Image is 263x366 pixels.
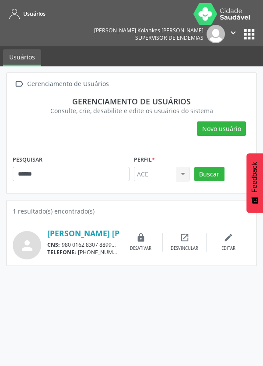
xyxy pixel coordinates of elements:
[23,10,46,17] span: Usuários
[47,228,175,238] a: [PERSON_NAME] [PERSON_NAME]
[47,249,119,256] div: [PHONE_NUMBER]
[136,233,146,242] i: lock
[221,245,235,252] div: Editar
[19,238,35,253] i: person
[130,245,151,252] div: Desativar
[194,167,224,182] button: Buscar
[47,241,119,249] div: 980 0162 8307 8899 083.938.656-70
[19,97,244,106] div: Gerenciamento de usuários
[13,78,25,90] i: 
[202,124,241,133] span: Novo usuário
[19,106,244,115] div: Consulte, crie, desabilite e edite os usuários do sistema
[242,27,257,42] button: apps
[47,241,60,249] span: CNS:
[246,153,263,213] button: Feedback - Mostrar pesquisa
[3,49,41,66] a: Usuários
[171,245,198,252] div: Desvincular
[47,249,76,256] span: TELEFONE:
[197,121,246,136] button: Novo usuário
[13,207,250,216] div: 1 resultado(s) encontrado(s)
[94,27,203,34] div: [PERSON_NAME] Kolankes [PERSON_NAME]
[135,34,203,41] span: Supervisor de Endemias
[25,78,110,90] div: Gerenciamento de Usuários
[180,233,189,242] i: open_in_new
[224,233,233,242] i: edit
[228,28,238,38] i: 
[207,25,225,43] img: img
[13,78,110,90] a:  Gerenciamento de Usuários
[13,153,42,167] label: PESQUISAR
[118,241,130,249] span: CPF:
[251,162,259,193] span: Feedback
[134,153,155,167] label: Perfil
[6,7,46,21] a: Usuários
[225,25,242,43] button: 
